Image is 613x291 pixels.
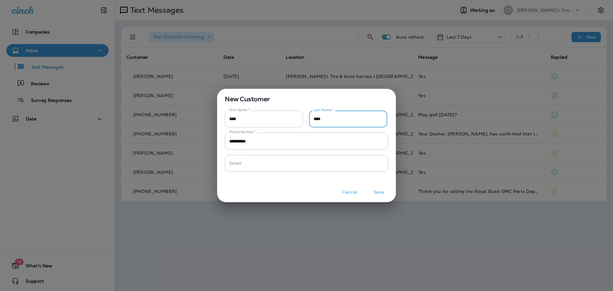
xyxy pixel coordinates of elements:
span: New Customer [217,89,396,104]
label: Last Name [314,108,334,112]
button: Cancel [338,187,362,197]
button: Save [367,187,391,197]
label: First Name [229,108,250,112]
label: Phone Number [229,130,256,134]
